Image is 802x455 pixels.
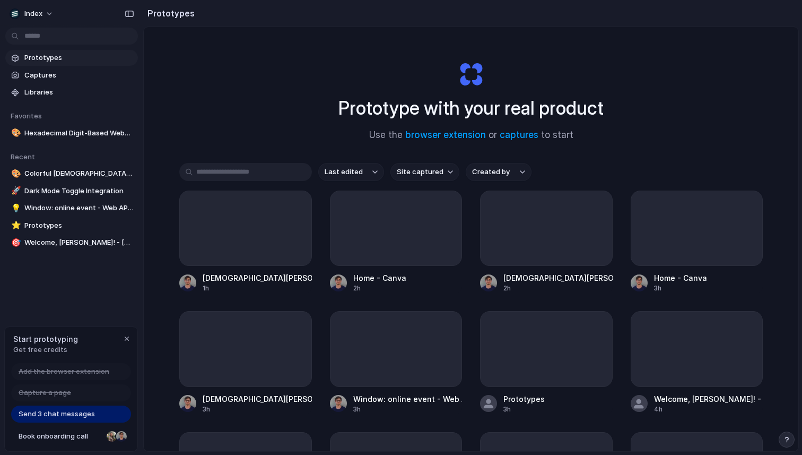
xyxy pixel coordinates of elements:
span: Get free credits [13,345,78,355]
h1: Prototype with your real product [338,94,604,122]
div: 2h [503,284,613,293]
div: [DEMOGRAPHIC_DATA][PERSON_NAME] Website [203,272,312,284]
span: Start prototyping [13,333,78,345]
button: Last edited [318,163,384,181]
div: Nicole Kubica [106,430,118,443]
button: Site captured [390,163,459,181]
div: [DEMOGRAPHIC_DATA][PERSON_NAME] [203,393,312,405]
a: 🎯Welcome, [PERSON_NAME]! - [GEOGRAPHIC_DATA] [5,235,138,251]
a: Prototypes [5,50,138,66]
button: Index [5,5,59,22]
div: 🚀 [11,185,19,197]
span: Libraries [24,87,134,98]
a: captures [500,130,538,140]
span: Index [24,8,42,19]
a: 🚀Dark Mode Toggle Integration [5,183,138,199]
span: Welcome, [PERSON_NAME]! - [GEOGRAPHIC_DATA] [24,237,134,248]
button: 💡 [10,203,20,213]
button: ⭐ [10,220,20,231]
span: Capture a page [19,388,71,398]
span: Site captured [397,167,443,177]
div: 4h [654,405,763,414]
span: Prototypes [24,220,134,231]
div: 3h [503,405,545,414]
span: Prototypes [24,53,134,63]
div: Welcome, [PERSON_NAME]! - [GEOGRAPHIC_DATA] [654,393,763,405]
a: browser extension [405,130,486,140]
div: 🎨 [11,127,19,139]
div: Home - Canva [654,272,707,284]
a: Captures [5,67,138,83]
span: Favorites [11,111,42,120]
span: Last edited [325,167,363,177]
a: 🎨Colorful [DEMOGRAPHIC_DATA][PERSON_NAME] Website [5,166,138,182]
span: Book onboarding call [19,431,102,442]
a: 🎨Hexadecimal Digit-Based Website Demo [5,125,138,141]
a: 💡Window: online event - Web APIs | MDN [5,200,138,216]
span: Recent [11,152,35,161]
span: Use the or to start [369,128,573,142]
div: Window: online event - Web APIs | MDN [353,393,463,405]
span: Captures [24,70,134,81]
a: ⭐Prototypes [5,218,138,234]
button: 🎨 [10,168,20,179]
button: 🎨 [10,128,20,139]
button: Created by [466,163,531,181]
div: 🎨 [11,168,19,180]
div: 🎯 [11,237,19,249]
span: Created by [472,167,510,177]
div: [DEMOGRAPHIC_DATA][PERSON_NAME] [503,272,613,284]
span: Colorful [DEMOGRAPHIC_DATA][PERSON_NAME] Website [24,168,134,179]
div: 💡 [11,202,19,214]
span: Window: online event - Web APIs | MDN [24,203,134,213]
div: 2h [353,284,406,293]
h2: Prototypes [143,7,195,20]
button: 🎯 [10,237,20,248]
div: 3h [203,405,312,414]
a: Libraries [5,84,138,100]
div: Home - Canva [353,272,406,284]
span: Send 3 chat messages [19,409,95,419]
span: Add the browser extension [19,366,109,377]
div: 1h [203,284,312,293]
button: 🚀 [10,186,20,196]
div: Christian Iacullo [115,430,128,443]
span: Hexadecimal Digit-Based Website Demo [24,128,134,139]
a: Book onboarding call [11,428,131,445]
div: 3h [353,405,463,414]
div: Prototypes [503,393,545,405]
span: Dark Mode Toggle Integration [24,186,134,196]
div: 3h [654,284,707,293]
div: ⭐ [11,219,19,231]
